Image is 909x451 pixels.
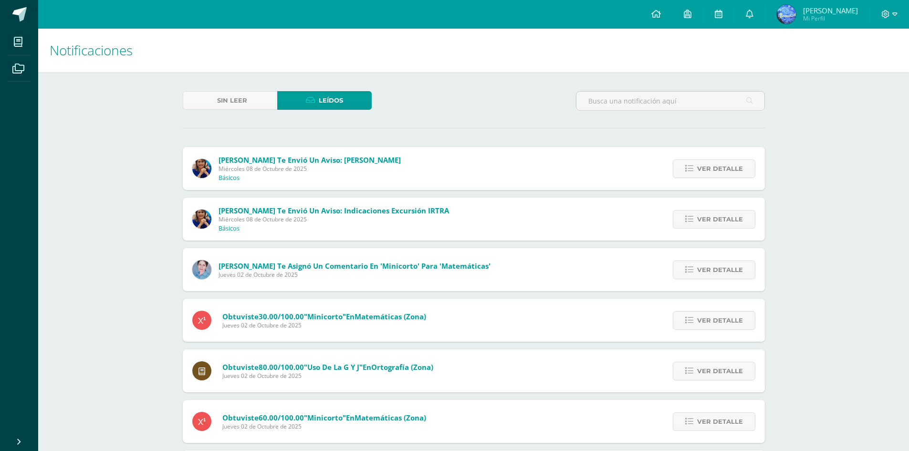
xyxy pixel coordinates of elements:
[304,362,363,372] span: "Uso de la g y j"
[304,413,346,422] span: "Minicorto"
[219,215,449,223] span: Miércoles 08 de Octubre de 2025
[576,92,764,110] input: Busca una notificación aquí
[217,92,247,109] span: Sin leer
[219,261,491,271] span: [PERSON_NAME] te asignó un comentario en 'Minicorto' para 'Matemáticas'
[697,413,743,430] span: Ver detalle
[192,159,211,178] img: 5d6f35d558c486632aab3bda9a330e6b.png
[259,312,304,321] span: 30.00/100.00
[803,14,858,22] span: Mi Perfil
[222,372,433,380] span: Jueves 02 de Octubre de 2025
[219,155,401,165] span: [PERSON_NAME] te envió un aviso: [PERSON_NAME]
[183,91,277,110] a: Sin leer
[219,206,449,215] span: [PERSON_NAME] te envió un aviso: Indicaciones Excursión IRTRA
[222,422,426,430] span: Jueves 02 de Octubre de 2025
[219,225,240,232] p: Básicos
[219,174,240,182] p: Básicos
[697,362,743,380] span: Ver detalle
[371,362,433,372] span: Ortografía (Zona)
[222,312,426,321] span: Obtuviste en
[697,312,743,329] span: Ver detalle
[697,261,743,279] span: Ver detalle
[219,165,401,173] span: Miércoles 08 de Octubre de 2025
[192,260,211,279] img: 044c0162fa7e0f0b4b3ccbd14fd12260.png
[259,362,304,372] span: 80.00/100.00
[697,210,743,228] span: Ver detalle
[304,312,346,321] span: "Minicorto"
[192,210,211,229] img: 5d6f35d558c486632aab3bda9a330e6b.png
[259,413,304,422] span: 60.00/100.00
[777,5,796,24] img: 499db3e0ff4673b17387711684ae4e5c.png
[219,271,491,279] span: Jueves 02 de Octubre de 2025
[697,160,743,178] span: Ver detalle
[222,362,433,372] span: Obtuviste en
[319,92,343,109] span: Leídos
[222,321,426,329] span: Jueves 02 de Octubre de 2025
[355,312,426,321] span: Matemáticas (Zona)
[355,413,426,422] span: Matemáticas (Zona)
[222,413,426,422] span: Obtuviste en
[803,6,858,15] span: [PERSON_NAME]
[50,41,133,59] span: Notificaciones
[277,91,372,110] a: Leídos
